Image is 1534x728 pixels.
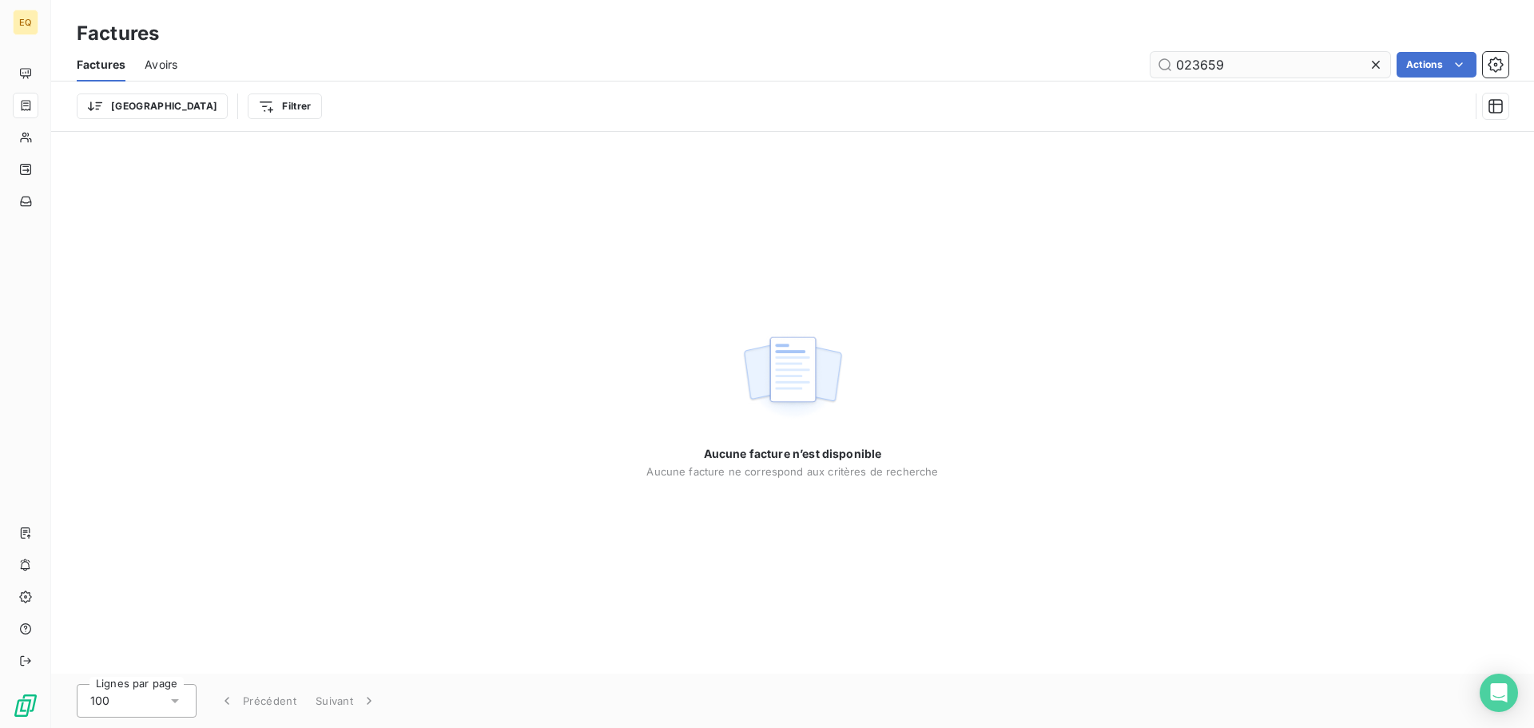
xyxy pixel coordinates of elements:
[1480,674,1518,712] div: Open Intercom Messenger
[77,19,159,48] h3: Factures
[1150,52,1390,78] input: Rechercher
[1397,52,1476,78] button: Actions
[306,684,387,718] button: Suivant
[13,693,38,718] img: Logo LeanPay
[741,328,844,427] img: empty state
[77,57,125,73] span: Factures
[13,10,38,35] div: EQ
[90,693,109,709] span: 100
[145,57,177,73] span: Avoirs
[209,684,306,718] button: Précédent
[248,93,321,119] button: Filtrer
[646,465,938,478] span: Aucune facture ne correspond aux critères de recherche
[77,93,228,119] button: [GEOGRAPHIC_DATA]
[704,446,882,462] span: Aucune facture n’est disponible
